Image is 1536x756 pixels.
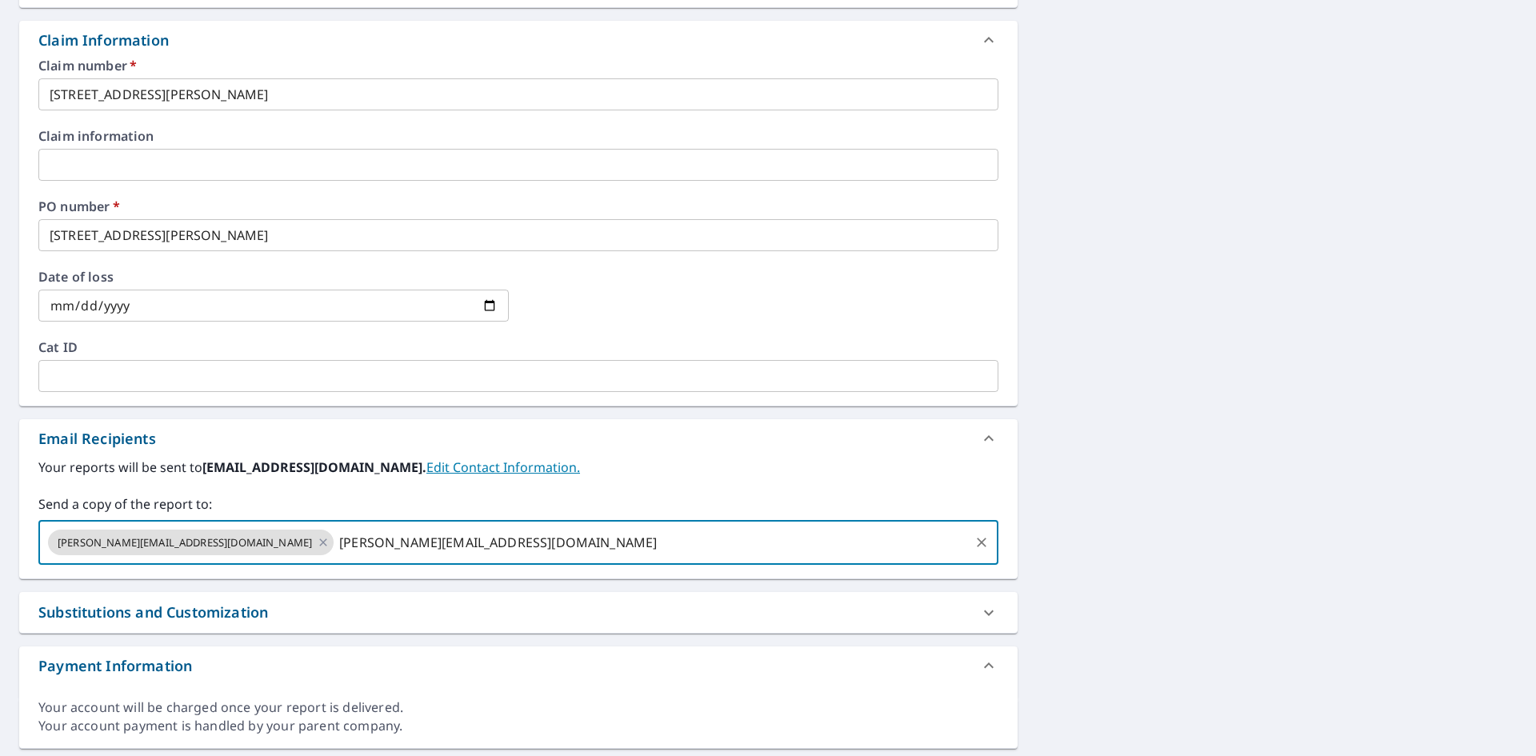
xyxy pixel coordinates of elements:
[202,458,426,476] b: [EMAIL_ADDRESS][DOMAIN_NAME].
[38,59,998,72] label: Claim number
[38,341,998,354] label: Cat ID
[48,530,334,555] div: [PERSON_NAME][EMAIL_ADDRESS][DOMAIN_NAME]
[38,30,169,51] div: Claim Information
[38,698,998,717] div: Your account will be charged once your report is delivered.
[19,21,1018,59] div: Claim Information
[38,602,268,623] div: Substitutions and Customization
[38,494,998,514] label: Send a copy of the report to:
[19,419,1018,458] div: Email Recipients
[38,655,192,677] div: Payment Information
[38,458,998,477] label: Your reports will be sent to
[38,717,998,735] div: Your account payment is handled by your parent company.
[426,458,580,476] a: EditContactInfo
[48,535,322,550] span: [PERSON_NAME][EMAIL_ADDRESS][DOMAIN_NAME]
[38,200,998,213] label: PO number
[38,428,156,450] div: Email Recipients
[38,130,998,142] label: Claim information
[970,531,993,554] button: Clear
[38,270,509,283] label: Date of loss
[19,592,1018,633] div: Substitutions and Customization
[19,646,1018,685] div: Payment Information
